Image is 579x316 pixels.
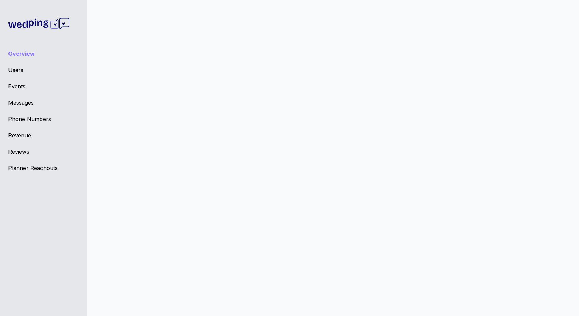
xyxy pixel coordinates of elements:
a: Users [8,66,79,74]
a: Messages [8,99,79,107]
a: Events [8,82,79,90]
a: Phone Numbers [8,115,79,123]
a: Revenue [8,131,79,139]
a: Overview [8,50,79,58]
a: Reviews [8,148,79,156]
a: Planner Reachouts [8,164,79,172]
